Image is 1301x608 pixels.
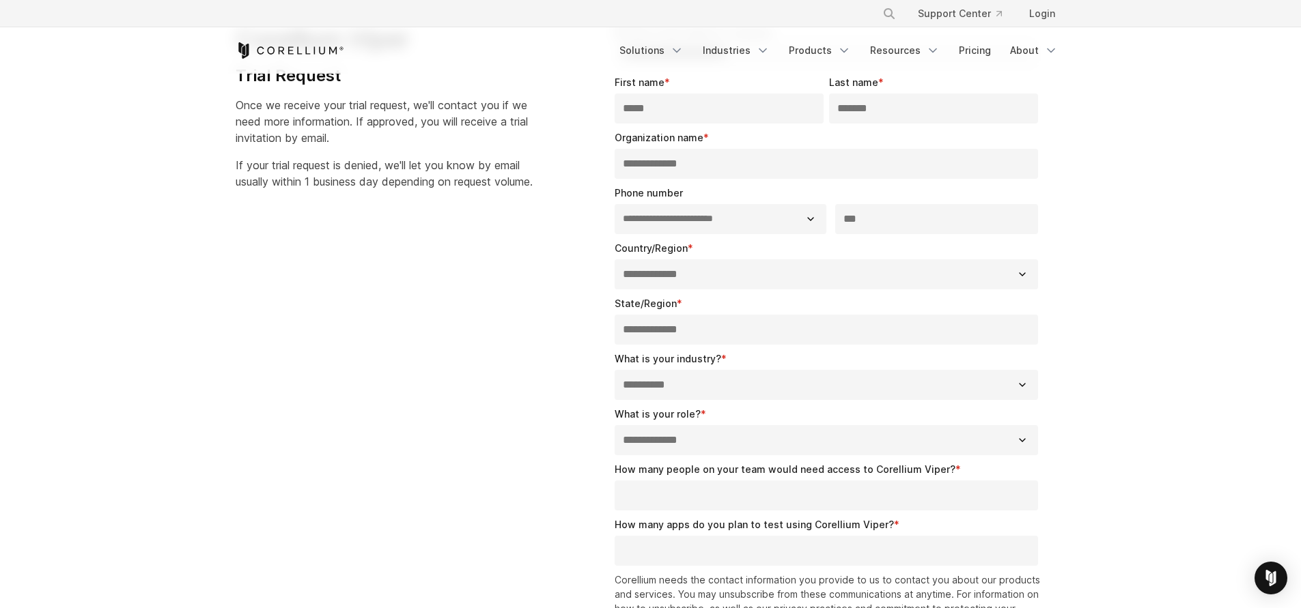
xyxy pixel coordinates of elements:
[615,463,955,475] span: How many people on your team would need access to Corellium Viper?
[829,76,878,88] span: Last name
[615,298,677,309] span: State/Region
[611,38,1066,63] div: Navigation Menu
[1002,38,1066,63] a: About
[611,38,692,63] a: Solutions
[781,38,859,63] a: Products
[236,42,344,59] a: Corellium Home
[866,1,1066,26] div: Navigation Menu
[615,242,688,254] span: Country/Region
[236,98,528,145] span: Once we receive your trial request, we'll contact you if we need more information. If approved, y...
[1255,562,1287,594] div: Open Intercom Messenger
[615,187,683,199] span: Phone number
[615,353,721,364] span: What is your industry?
[615,519,894,530] span: How many apps do you plan to test using Corellium Viper?
[236,158,533,188] span: If your trial request is denied, we'll let you know by email usually within 1 business day depend...
[951,38,999,63] a: Pricing
[695,38,778,63] a: Industries
[1018,1,1066,26] a: Login
[877,1,901,26] button: Search
[862,38,948,63] a: Resources
[615,76,665,88] span: First name
[615,408,701,420] span: What is your role?
[236,66,533,86] h4: Trial Request
[615,132,703,143] span: Organization name
[907,1,1013,26] a: Support Center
